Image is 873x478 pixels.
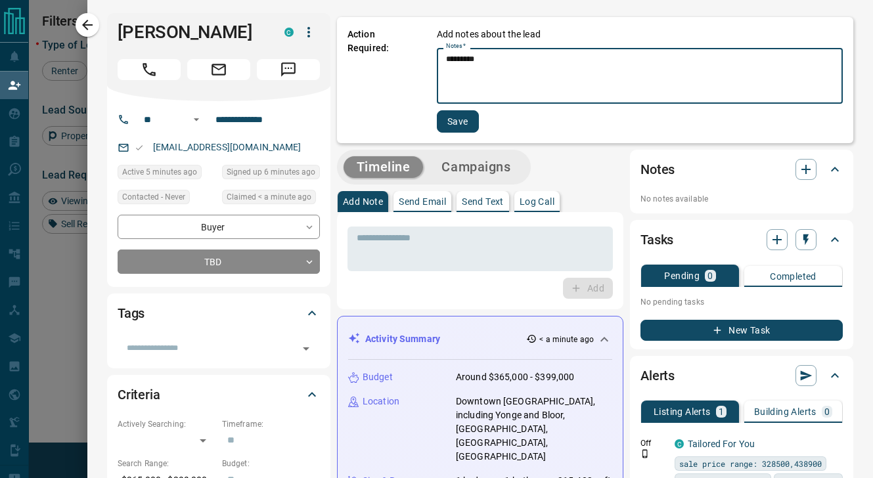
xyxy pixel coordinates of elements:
[189,112,204,127] button: Open
[118,379,320,410] div: Criteria
[640,193,843,205] p: No notes available
[118,59,181,80] span: Call
[118,303,145,324] h2: Tags
[122,190,185,204] span: Contacted - Never
[122,165,197,179] span: Active 5 minutes ago
[118,215,320,239] div: Buyer
[719,407,724,416] p: 1
[118,250,320,274] div: TBD
[284,28,294,37] div: condos.ca
[824,407,830,416] p: 0
[363,395,399,408] p: Location
[118,418,215,430] p: Actively Searching:
[222,418,320,430] p: Timeframe:
[462,197,504,206] p: Send Text
[456,395,612,464] p: Downtown [GEOGRAPHIC_DATA], including Yonge and Bloor, [GEOGRAPHIC_DATA], [GEOGRAPHIC_DATA], [GEO...
[343,197,383,206] p: Add Note
[428,156,524,178] button: Campaigns
[118,384,160,405] h2: Criteria
[347,28,417,133] p: Action Required:
[770,272,817,281] p: Completed
[222,190,320,208] div: Wed Oct 15 2025
[640,229,673,250] h2: Tasks
[754,407,817,416] p: Building Alerts
[640,449,650,458] svg: Push Notification Only
[222,165,320,183] div: Wed Oct 15 2025
[437,28,541,41] p: Add notes about the lead
[640,360,843,391] div: Alerts
[446,42,466,51] label: Notes
[640,292,843,312] p: No pending tasks
[688,439,755,449] a: Tailored For You
[456,370,574,384] p: Around $365,000 - $399,000
[664,271,700,280] p: Pending
[437,110,479,133] button: Save
[707,271,713,280] p: 0
[365,332,440,346] p: Activity Summary
[135,143,144,152] svg: Email Valid
[227,165,315,179] span: Signed up 6 minutes ago
[297,339,315,358] button: Open
[153,142,302,152] a: [EMAIL_ADDRESS][DOMAIN_NAME]
[118,458,215,469] p: Search Range:
[654,407,711,416] p: Listing Alerts
[640,224,843,255] div: Tasks
[640,154,843,185] div: Notes
[679,457,822,470] span: sale price range: 328500,438900
[118,22,265,43] h1: [PERSON_NAME]
[539,334,594,345] p: < a minute ago
[118,297,320,329] div: Tags
[227,190,311,204] span: Claimed < a minute ago
[640,159,675,180] h2: Notes
[187,59,250,80] span: Email
[344,156,424,178] button: Timeline
[640,320,843,341] button: New Task
[363,370,393,384] p: Budget
[222,458,320,469] p: Budget:
[675,439,684,448] div: condos.ca
[399,197,446,206] p: Send Email
[257,59,320,80] span: Message
[640,365,675,386] h2: Alerts
[118,165,215,183] div: Wed Oct 15 2025
[348,327,612,351] div: Activity Summary< a minute ago
[640,437,667,449] p: Off
[520,197,554,206] p: Log Call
